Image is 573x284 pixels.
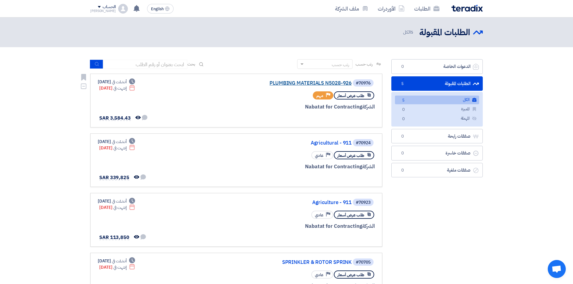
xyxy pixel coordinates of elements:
[400,116,407,122] span: 0
[90,9,116,13] div: [PERSON_NAME]
[98,258,135,264] div: [DATE]
[99,85,135,91] div: [DATE]
[399,64,406,70] span: 0
[99,174,129,181] span: SAR 339,825
[113,145,126,151] span: إنتهت في
[337,153,364,158] span: طلب عرض أسعار
[103,60,187,69] input: ابحث بعنوان أو رقم الطلب
[395,105,479,114] a: المميزة
[362,163,375,170] span: الشركة
[113,204,126,211] span: إنتهت في
[337,93,364,99] span: طلب عرض أسعار
[391,76,483,91] a: الطلبات المقبولة5
[231,200,352,205] a: Agriculture - 911
[548,260,566,278] a: دردشة مفتوحة
[400,97,407,104] span: 5
[113,264,126,270] span: إنتهت في
[187,61,195,67] span: بحث
[373,2,409,16] a: الأوردرات
[98,198,135,204] div: [DATE]
[356,141,371,145] div: #70924
[99,145,135,151] div: [DATE]
[356,81,371,85] div: #70976
[316,93,323,99] span: مهم
[362,222,375,230] span: الشركة
[403,29,414,36] span: الكل
[112,139,126,145] span: أنشئت في
[112,79,126,85] span: أنشئت في
[399,150,406,156] span: 0
[112,198,126,204] span: أنشئت في
[112,258,126,264] span: أنشئت في
[337,212,364,218] span: طلب عرض أسعار
[409,2,444,16] a: الطلبات
[391,59,483,74] a: الدعوات الخاصة0
[231,81,352,86] a: PLUMBING MATERIALS N5028-926
[419,27,470,38] h2: الطلبات المقبولة
[99,264,135,270] div: [DATE]
[113,85,126,91] span: إنتهت في
[391,129,483,144] a: صفقات رابحة0
[356,260,371,264] div: #70705
[231,140,352,146] a: Agricultural - 911
[99,234,129,241] span: SAR 113,850
[99,115,131,122] span: SAR 3,584.43
[356,200,371,205] div: #70923
[391,163,483,178] a: صفقات ملغية0
[362,103,375,111] span: الشركة
[332,62,349,68] div: رتب حسب
[399,167,406,173] span: 0
[99,204,135,211] div: [DATE]
[231,260,352,265] a: SPRINKLER & ROTOR SPRINK
[230,222,375,230] div: Nabatat for Contracting
[151,7,164,11] span: English
[337,272,364,278] span: طلب عرض أسعار
[230,163,375,171] div: Nabatat for Contracting
[230,103,375,111] div: Nabatat for Contracting
[399,133,406,139] span: 0
[98,79,135,85] div: [DATE]
[315,153,323,158] span: عادي
[400,107,407,113] span: 0
[147,4,174,14] button: English
[118,4,128,14] img: profile_test.png
[315,272,323,278] span: عادي
[395,96,479,104] a: الكل
[98,139,135,145] div: [DATE]
[399,81,406,87] span: 5
[411,29,413,35] span: 5
[451,5,483,12] img: Teradix logo
[395,114,479,123] a: المهملة
[391,146,483,160] a: صفقات خاسرة0
[356,61,373,67] span: رتب حسب
[315,212,323,218] span: عادي
[330,2,373,16] a: ملف الشركة
[103,5,116,10] div: الحساب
